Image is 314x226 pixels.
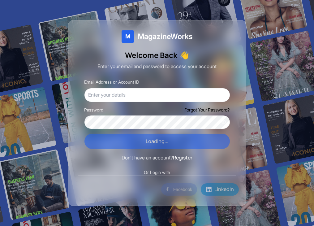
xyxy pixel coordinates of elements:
button: Show password [221,119,226,125]
label: Password [84,107,104,113]
iframe: Sign in with Google Button [72,183,161,196]
span: Waving hand [180,50,189,60]
span: LinkedIn [214,185,234,193]
label: Email Address or Account ID [84,79,140,85]
button: LinkedIn [201,183,239,196]
span: Or Login with [140,169,174,176]
button: Loading... [84,134,230,149]
button: Forgot Your Password? [185,107,230,113]
input: Enter your details [84,88,230,102]
span: M [125,32,130,41]
h1: Welcome Back [78,50,236,60]
span: MagazineWorks [138,32,192,41]
button: Register [173,154,192,162]
p: Enter your email and password to access your account [78,63,236,71]
span: Don't have an account? [122,154,173,161]
button: Facebook [161,183,197,196]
